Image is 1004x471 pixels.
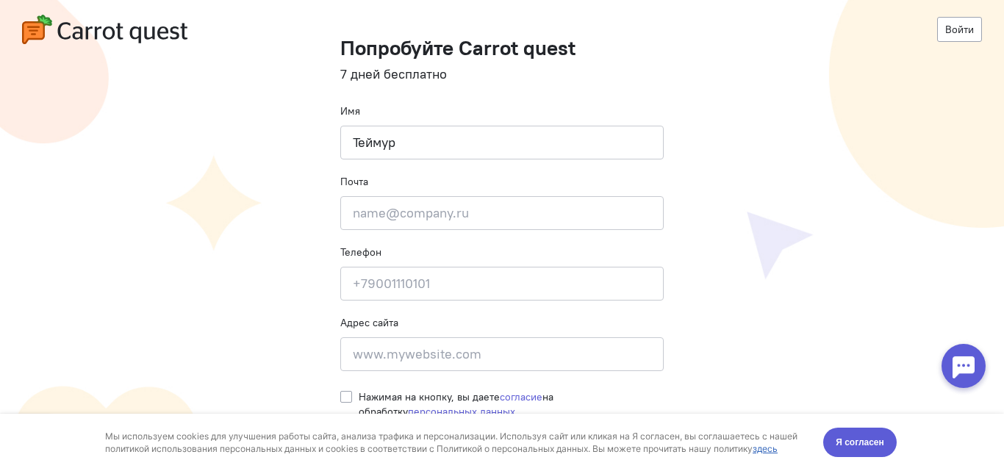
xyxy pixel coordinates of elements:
[340,67,664,82] h4: 7 дней бесплатно
[340,315,398,330] label: Адрес сайта
[340,245,381,259] label: Телефон
[408,405,515,418] a: персональных данных
[105,16,806,41] div: Мы используем cookies для улучшения работы сайта, анализа трафика и персонализации. Используя сай...
[359,390,553,418] span: Нажимая на кнопку, вы даете на обработку
[937,17,982,42] a: Войти
[340,37,664,60] h1: Попробуйте Carrot quest
[500,390,542,403] a: согласие
[340,337,664,371] input: www.mywebsite.com
[836,21,884,36] span: Я согласен
[340,126,664,159] input: Ваше имя
[22,15,187,44] img: carrot-quest-logo.svg
[340,174,368,189] label: Почта
[340,104,360,118] label: Имя
[340,267,664,301] input: +79001110101
[823,14,897,43] button: Я согласен
[753,29,778,40] a: здесь
[340,196,664,230] input: name@company.ru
